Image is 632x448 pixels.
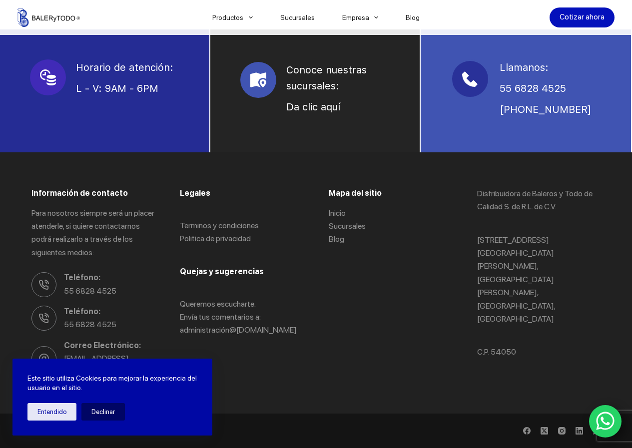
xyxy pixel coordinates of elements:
a: LinkedIn [576,427,583,435]
a: Politica de privacidad [180,234,251,243]
a: 55 6828 4525 [64,286,116,296]
p: Este sitio utiliza Cookies para mejorar la experiencia del usuario en el sitio. [27,374,197,393]
p: [STREET_ADDRESS] [GEOGRAPHIC_DATA][PERSON_NAME], [GEOGRAPHIC_DATA][PERSON_NAME], [GEOGRAPHIC_DATA... [477,234,601,326]
span: Correo Electrónico: [64,339,155,352]
a: Cotizar ahora [550,7,615,27]
a: Da clic aquí [286,101,340,113]
span: Llamanos: [500,61,549,73]
h3: Mapa del sitio [329,187,452,199]
img: Balerytodo [17,8,80,27]
span: Horario de atención: [76,61,173,73]
a: WhatsApp [589,405,622,438]
a: Blog [329,234,344,244]
a: Inicio [329,208,346,218]
span: [PHONE_NUMBER] [500,103,591,115]
a: Instagram [558,427,566,435]
p: Para nosotros siempre será un placer atenderle, si quiere contactarnos podrá realizarlo a través ... [31,207,155,260]
h3: Información de contacto [31,187,155,199]
span: Teléfono: [64,305,155,318]
button: Declinar [81,403,125,421]
span: Legales [180,188,210,198]
span: Conoce nuestras sucursales: [286,64,370,92]
p: Queremos escucharte. Envía tus comentarios a: administració n@[DOMAIN_NAME] [180,298,303,337]
a: 55 6828 4525 [64,320,116,329]
a: Terminos y condiciones [180,221,259,230]
p: C.P. 54050 [477,346,601,359]
span: Quejas y sugerencias [180,267,264,276]
a: [EMAIL_ADDRESS][DOMAIN_NAME] [64,354,129,376]
span: Teléfono: [64,271,155,284]
span: 55 6828 4525 [500,82,566,94]
a: Facebook [523,427,531,435]
p: Distribuidora de Baleros y Todo de Calidad S. de R.L. de C.V. [477,187,601,214]
button: Entendido [27,403,76,421]
a: Sucursales [329,221,366,231]
span: L - V: 9AM - 6PM [76,82,158,94]
a: X (Twitter) [541,427,548,435]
